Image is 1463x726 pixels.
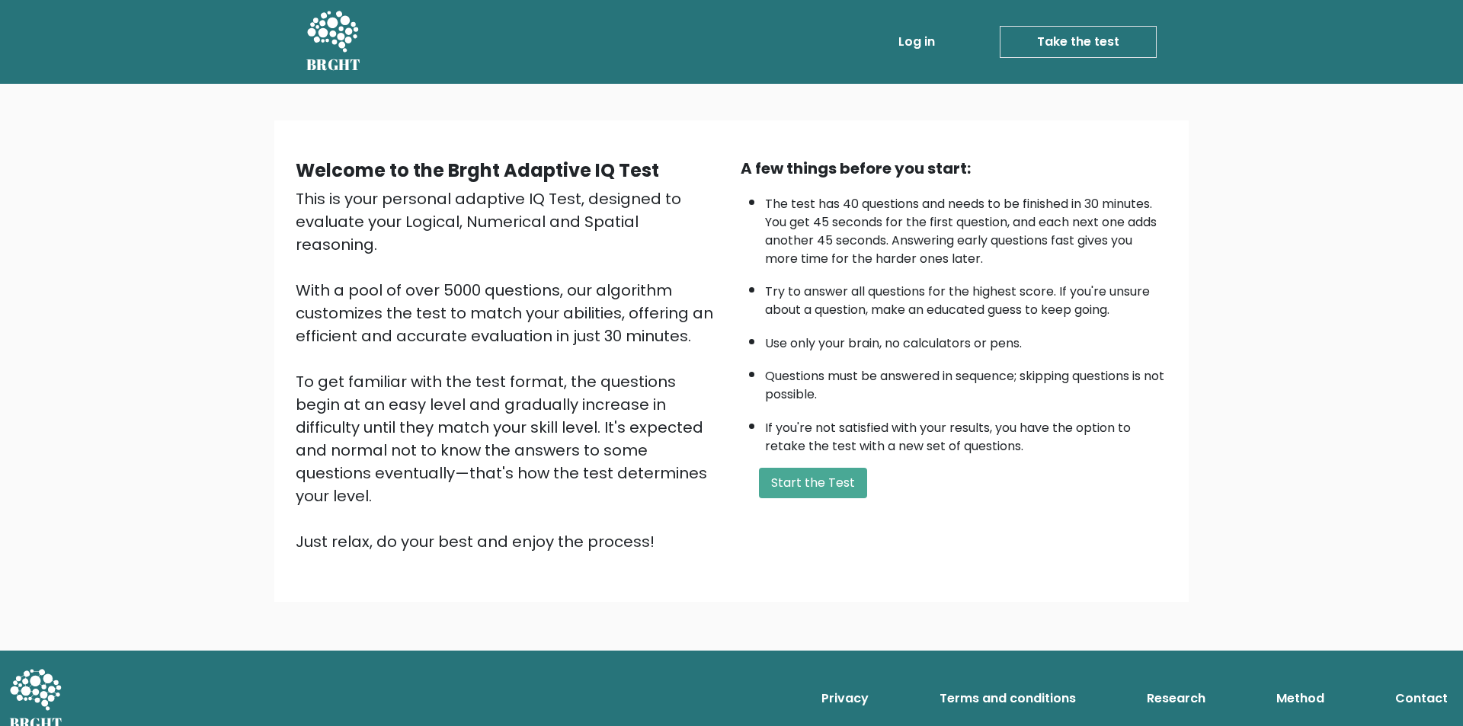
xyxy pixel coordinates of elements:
[892,27,941,57] a: Log in
[1270,683,1330,714] a: Method
[1000,26,1157,58] a: Take the test
[741,157,1167,180] div: A few things before you start:
[765,327,1167,353] li: Use only your brain, no calculators or pens.
[306,6,361,78] a: BRGHT
[765,360,1167,404] li: Questions must be answered in sequence; skipping questions is not possible.
[1389,683,1454,714] a: Contact
[933,683,1082,714] a: Terms and conditions
[765,187,1167,268] li: The test has 40 questions and needs to be finished in 30 minutes. You get 45 seconds for the firs...
[306,56,361,74] h5: BRGHT
[765,275,1167,319] li: Try to answer all questions for the highest score. If you're unsure about a question, make an edu...
[296,187,722,553] div: This is your personal adaptive IQ Test, designed to evaluate your Logical, Numerical and Spatial ...
[815,683,875,714] a: Privacy
[759,468,867,498] button: Start the Test
[1141,683,1212,714] a: Research
[296,158,659,183] b: Welcome to the Brght Adaptive IQ Test
[765,411,1167,456] li: If you're not satisfied with your results, you have the option to retake the test with a new set ...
